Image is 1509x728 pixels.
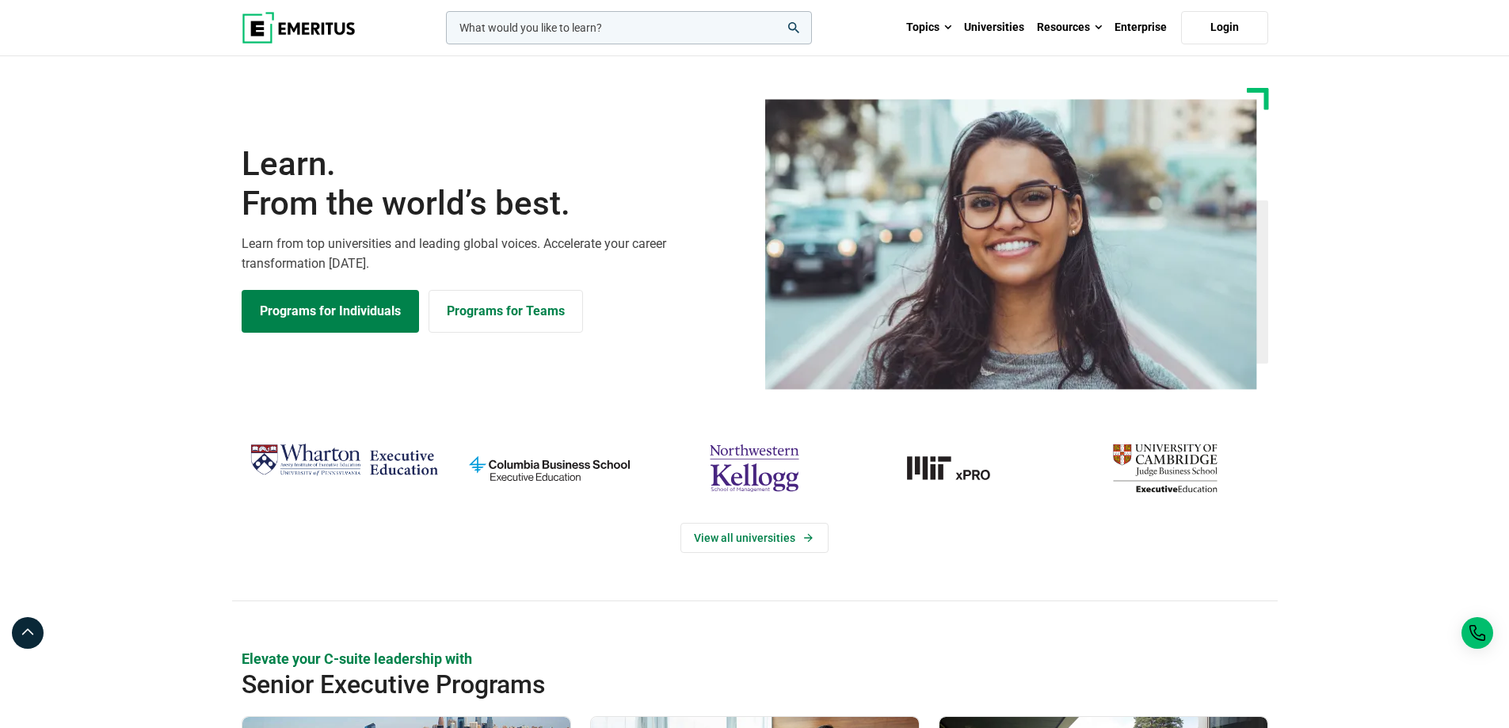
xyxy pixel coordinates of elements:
[242,234,745,274] p: Learn from top universities and leading global voices. Accelerate your career transformation [DATE].
[660,437,849,499] img: northwestern-kellogg
[242,669,1165,700] h2: Senior Executive Programs
[242,144,745,224] h1: Learn.
[1070,437,1259,499] img: cambridge-judge-business-school
[865,437,1054,499] a: MIT-xPRO
[446,11,812,44] input: woocommerce-product-search-field-0
[250,437,439,484] img: Wharton Executive Education
[242,290,419,333] a: Explore Programs
[242,184,745,223] span: From the world’s best.
[680,523,829,553] a: View Universities
[1181,11,1268,44] a: Login
[865,437,1054,499] img: MIT xPRO
[429,290,583,333] a: Explore for Business
[765,99,1257,390] img: Learn from the world's best
[455,437,644,499] img: columbia-business-school
[242,649,1268,669] p: Elevate your C-suite leadership with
